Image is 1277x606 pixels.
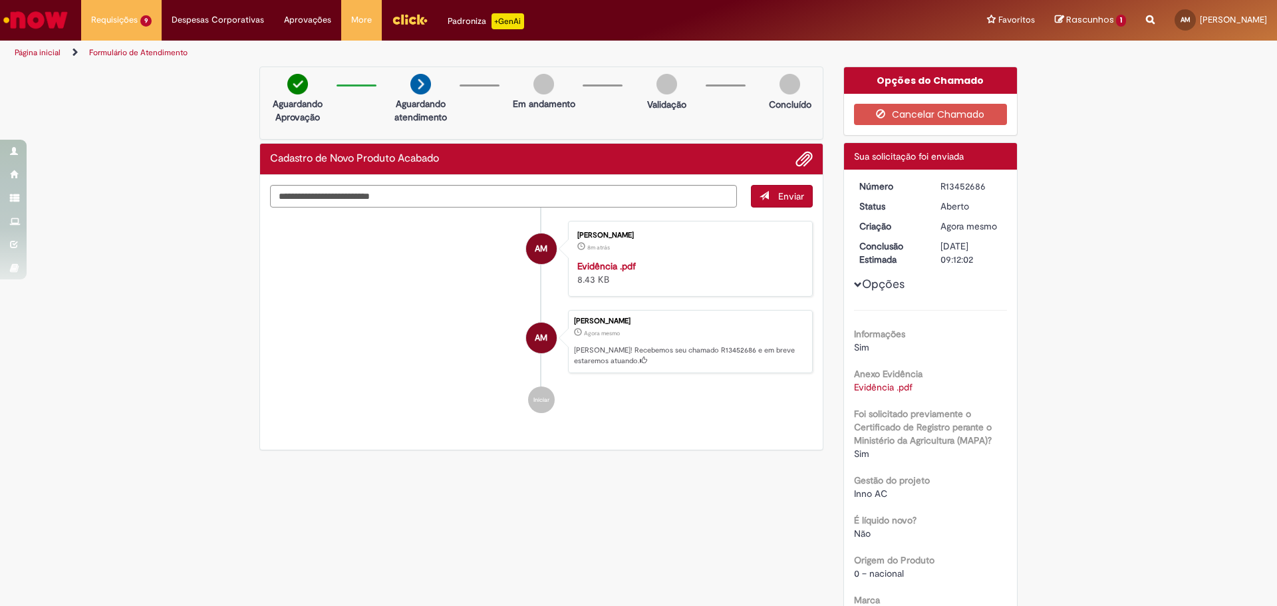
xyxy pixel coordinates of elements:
[854,594,880,606] b: Marca
[1116,15,1126,27] span: 1
[270,310,813,374] li: Ana Medina
[854,554,934,566] b: Origem do Produto
[574,345,805,366] p: [PERSON_NAME]! Recebemos seu chamado R13452686 e em breve estaremos atuando.
[513,97,575,110] p: Em andamento
[526,323,557,353] div: Ana Medina
[844,67,1018,94] div: Opções do Chamado
[535,233,547,265] span: AM
[265,97,330,124] p: Aguardando Aprovação
[526,233,557,264] div: Ana Medina
[940,200,1002,213] div: Aberto
[849,180,931,193] dt: Número
[89,47,188,58] a: Formulário de Atendimento
[574,317,805,325] div: [PERSON_NAME]
[1181,15,1191,24] span: AM
[587,243,610,251] span: 8m atrás
[584,329,620,337] time: 27/08/2025 14:11:59
[91,13,138,27] span: Requisições
[577,260,636,272] a: Evidência .pdf
[587,243,610,251] time: 27/08/2025 14:04:27
[392,9,428,29] img: click_logo_yellow_360x200.png
[778,190,804,202] span: Enviar
[854,474,930,486] b: Gestão do projeto
[270,208,813,427] ul: Histórico de tíquete
[647,98,686,111] p: Validação
[849,239,931,266] dt: Conclusão Estimada
[533,74,554,94] img: img-circle-grey.png
[780,74,800,94] img: img-circle-grey.png
[410,74,431,94] img: arrow-next.png
[854,104,1008,125] button: Cancelar Chamado
[15,47,61,58] a: Página inicial
[1,7,70,33] img: ServiceNow
[351,13,372,27] span: More
[854,567,904,579] span: 0 – nacional
[849,200,931,213] dt: Status
[854,408,992,446] b: Foi solicitado previamente o Certificado de Registro perante o Ministério da Agricultura (MAPA)?
[854,448,869,460] span: Sim
[10,41,841,65] ul: Trilhas de página
[492,13,524,29] p: +GenAi
[854,341,869,353] span: Sim
[854,150,964,162] span: Sua solicitação foi enviada
[448,13,524,29] div: Padroniza
[849,220,931,233] dt: Criação
[535,322,547,354] span: AM
[270,185,737,208] textarea: Digite sua mensagem aqui...
[998,13,1035,27] span: Favoritos
[270,153,439,165] h2: Cadastro de Novo Produto Acabado Histórico de tíquete
[854,488,887,500] span: Inno AC
[172,13,264,27] span: Despesas Corporativas
[795,150,813,168] button: Adicionar anexos
[854,514,917,526] b: É líquido novo?
[388,97,453,124] p: Aguardando atendimento
[940,220,997,232] span: Agora mesmo
[854,381,913,393] a: Download de Evidência .pdf
[1200,14,1267,25] span: [PERSON_NAME]
[577,231,799,239] div: [PERSON_NAME]
[854,368,922,380] b: Anexo Evidência
[140,15,152,27] span: 9
[940,239,1002,266] div: [DATE] 09:12:02
[656,74,677,94] img: img-circle-grey.png
[940,180,1002,193] div: R13452686
[1066,13,1114,26] span: Rascunhos
[854,328,905,340] b: Informações
[769,98,811,111] p: Concluído
[751,185,813,208] button: Enviar
[940,220,1002,233] div: 27/08/2025 14:11:59
[584,329,620,337] span: Agora mesmo
[577,259,799,286] div: 8.43 KB
[854,528,871,539] span: Não
[284,13,331,27] span: Aprovações
[287,74,308,94] img: check-circle-green.png
[940,220,997,232] time: 27/08/2025 14:11:59
[1055,14,1126,27] a: Rascunhos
